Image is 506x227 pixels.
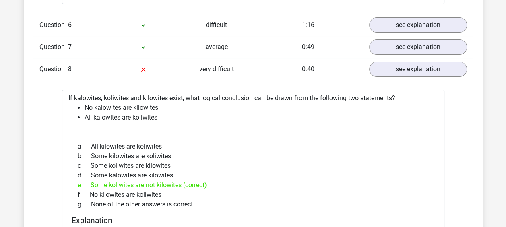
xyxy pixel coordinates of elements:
[72,180,435,190] div: Some koliwites are not kilowites (correct)
[78,200,91,209] span: g
[78,171,91,180] span: d
[369,39,467,55] a: see explanation
[39,64,68,74] span: Question
[39,20,68,30] span: Question
[369,62,467,77] a: see explanation
[206,21,227,29] span: difficult
[302,43,314,51] span: 0:49
[39,42,68,52] span: Question
[68,65,72,73] span: 8
[72,171,435,180] div: Some kalowites are kilowites
[68,43,72,51] span: 7
[78,190,90,200] span: f
[72,142,435,151] div: All kilowites are koliwites
[72,161,435,171] div: Some koliwites are kilowites
[78,151,91,161] span: b
[85,103,438,113] li: No kalowites are kilowites
[85,113,438,122] li: All kalowites are koliwites
[78,142,91,151] span: a
[72,151,435,161] div: Some kilowites are koliwites
[78,161,91,171] span: c
[68,21,72,29] span: 6
[369,17,467,33] a: see explanation
[72,190,435,200] div: No kilowites are koliwites
[199,65,234,73] span: very difficult
[302,21,314,29] span: 1:16
[72,216,435,225] h4: Explanation
[78,180,91,190] span: e
[72,200,435,209] div: None of the other answers is correct
[302,65,314,73] span: 0:40
[205,43,228,51] span: average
